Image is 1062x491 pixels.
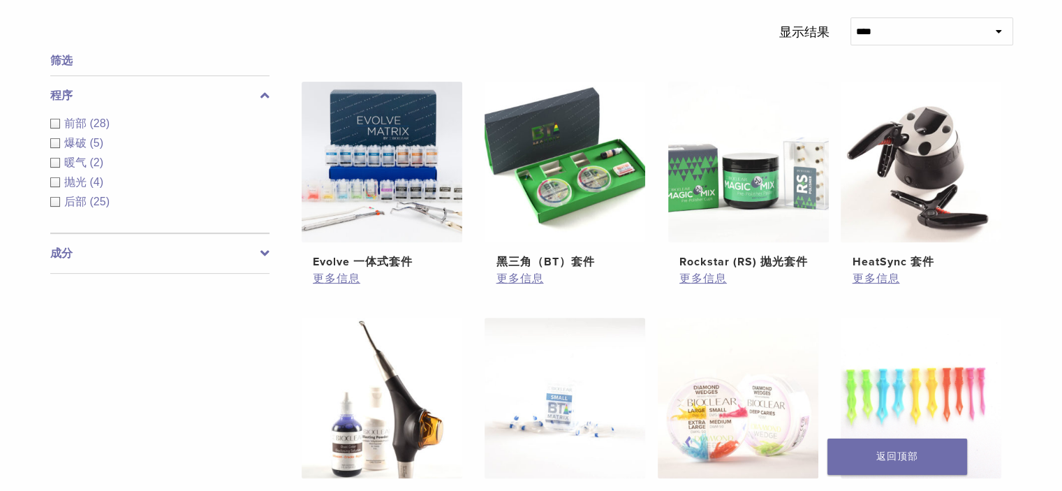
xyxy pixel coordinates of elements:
a: 更多信息 [679,270,818,287]
font: 筛选 [50,54,73,68]
img: 爆能枪套件 [302,318,462,478]
font: HeatSync 套件 [852,255,934,269]
a: 更多信息 [852,270,990,287]
font: 成分 [50,247,73,259]
font: 更多信息 [496,272,543,286]
a: 返回顶部 [827,439,967,475]
img: BT Matrix系列 [485,318,645,478]
font: 返回顶部 [876,450,918,462]
a: Rockstar (RS) 抛光套件Rockstar (RS) 抛光套件 [668,82,830,270]
font: Rockstar (RS) 抛光套件 [679,255,808,269]
font: (5) [90,137,104,149]
font: (28) [90,117,110,129]
a: 黑三角（BT）套件黑三角（BT）套件 [484,82,647,270]
a: HeatSync 套件HeatSync 套件 [840,82,1003,270]
img: HeatSync 套件 [841,82,1001,242]
font: (2) [90,156,104,168]
font: 显示 [779,24,804,40]
font: 黑三角（BT）套件 [496,255,594,269]
font: Evolve 一体式套件 [313,255,413,269]
img: 钻石楔形和长钻石楔形 [841,318,1001,478]
img: 钻石楔形套件 [658,318,818,478]
font: 爆破 [64,137,87,149]
font: 后部 [64,196,87,207]
font: 更多信息 [679,272,727,286]
img: Evolve 一体式套件 [302,82,462,242]
font: 暖气 [64,156,87,168]
a: 更多信息 [313,270,451,287]
a: Evolve 一体式套件Evolve 一体式套件 [301,82,464,270]
font: 程序 [50,89,73,101]
img: Rockstar (RS) 抛光套件 [668,82,829,242]
font: 更多信息 [313,272,360,286]
font: 更多信息 [852,272,899,286]
font: (25) [90,196,110,207]
font: 结果 [804,24,829,40]
a: 更多信息 [496,270,634,287]
img: 黑三角（BT）套件 [485,82,645,242]
font: (4) [90,176,104,188]
font: 抛光 [64,176,87,188]
font: 前部 [64,117,87,129]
